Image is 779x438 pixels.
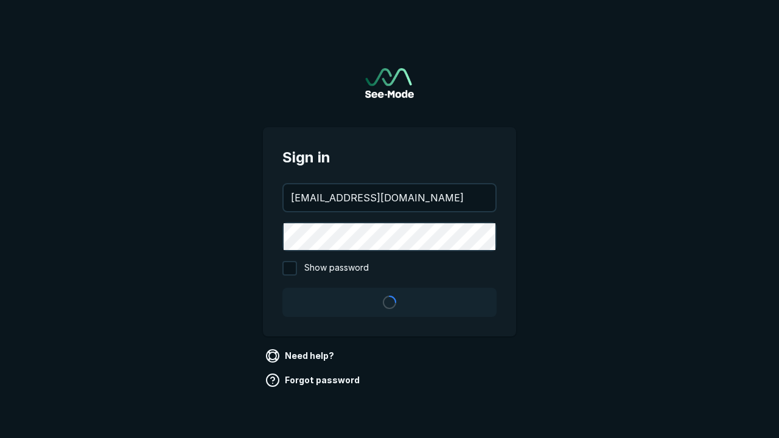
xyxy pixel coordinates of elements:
input: your@email.com [284,184,495,211]
span: Show password [304,261,369,276]
a: Go to sign in [365,68,414,98]
a: Forgot password [263,370,365,390]
a: Need help? [263,346,339,366]
img: See-Mode Logo [365,68,414,98]
span: Sign in [282,147,497,169]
